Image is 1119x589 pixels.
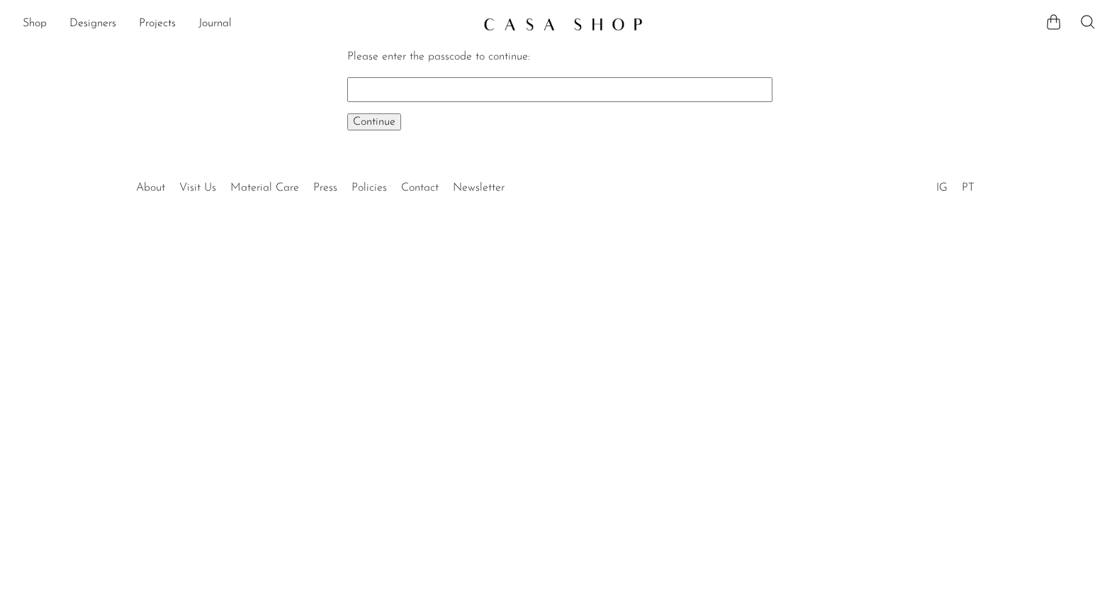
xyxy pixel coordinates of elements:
button: Continue [347,113,401,130]
span: Continue [353,116,395,128]
a: Press [313,182,337,193]
a: IG [936,182,948,193]
a: PT [962,182,974,193]
a: Policies [352,182,387,193]
a: Journal [198,15,232,33]
nav: Desktop navigation [23,12,472,36]
label: Please enter the passcode to continue: [347,51,530,62]
a: Visit Us [179,182,216,193]
a: About [136,182,165,193]
ul: NEW HEADER MENU [23,12,472,36]
a: Designers [69,15,116,33]
a: Projects [139,15,176,33]
a: Contact [401,182,439,193]
a: Shop [23,15,47,33]
ul: Quick links [129,171,512,198]
a: Material Care [230,182,299,193]
ul: Social Medias [929,171,982,198]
